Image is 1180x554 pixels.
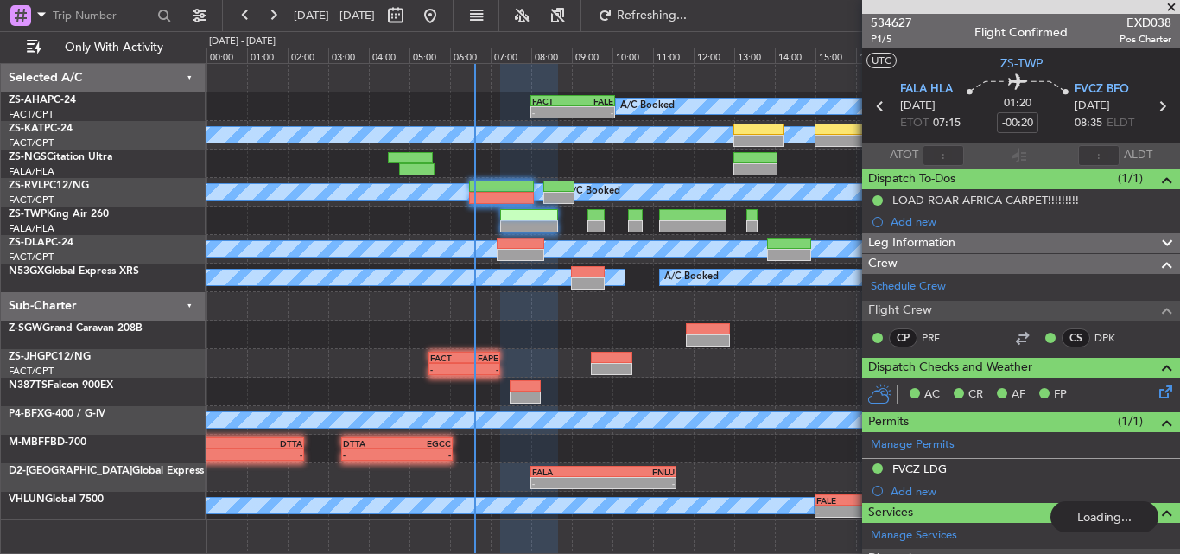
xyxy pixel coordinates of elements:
[1075,98,1110,115] span: [DATE]
[871,436,955,454] a: Manage Permits
[900,98,936,115] span: [DATE]
[566,179,620,205] div: A/C Booked
[9,152,112,162] a: ZS-NGSCitation Ultra
[9,181,43,191] span: ZS-RVL
[397,449,451,460] div: -
[968,386,983,404] span: CR
[9,266,139,277] a: N53GXGlobal Express XRS
[816,506,1070,517] div: -
[868,358,1032,378] span: Dispatch Checks and Weather
[9,124,44,134] span: ZS-KAT
[664,264,719,290] div: A/C Booked
[9,108,54,121] a: FACT/CPT
[891,484,1171,499] div: Add new
[9,194,54,207] a: FACT/CPT
[816,495,1070,506] div: FALE
[923,145,964,166] input: --:--
[465,364,498,374] div: -
[9,95,48,105] span: ZS-AHA
[343,438,397,449] div: DTTA
[9,181,89,191] a: ZS-RVLPC12/NG
[343,449,397,460] div: -
[9,437,86,448] a: M-MBFFBD-700
[612,48,653,63] div: 10:00
[9,238,73,248] a: ZS-DLAPC-24
[450,48,491,63] div: 06:00
[397,438,451,449] div: EGCC
[9,251,54,264] a: FACT/CPT
[616,10,688,22] span: Refreshing...
[328,48,369,63] div: 03:00
[53,3,152,29] input: Trip Number
[9,365,54,378] a: FACT/CPT
[900,81,953,99] span: FALA HLA
[1075,115,1102,132] span: 08:35
[922,330,961,346] a: PRF
[1075,81,1129,99] span: FVCZ BFO
[430,353,464,363] div: FACT
[9,466,132,476] span: D2-[GEOGRAPHIC_DATA]
[465,353,498,363] div: FAPE
[868,254,898,274] span: Crew
[572,48,612,63] div: 09:00
[9,222,54,235] a: FALA/HLA
[1120,32,1171,47] span: Pos Charter
[531,48,572,63] div: 08:00
[866,53,897,68] button: UTC
[247,48,288,63] div: 01:00
[9,238,45,248] span: ZS-DLA
[900,115,929,132] span: ETOT
[369,48,409,63] div: 04:00
[9,494,45,505] span: VHLUN
[889,328,917,347] div: CP
[209,35,276,49] div: [DATE] - [DATE]
[1118,169,1143,188] span: (1/1)
[653,48,694,63] div: 11:00
[603,478,674,488] div: -
[868,301,932,321] span: Flight Crew
[9,380,48,391] span: N387TS
[206,48,247,63] div: 00:00
[9,466,204,476] a: D2-[GEOGRAPHIC_DATA]Global Express
[775,48,815,63] div: 14:00
[9,437,50,448] span: M-MBFF
[974,23,1068,41] div: Flight Confirmed
[294,8,375,23] span: [DATE] - [DATE]
[1120,14,1171,32] span: EXD038
[9,124,73,134] a: ZS-KATPC-24
[871,527,957,544] a: Manage Services
[532,467,603,477] div: FALA
[133,449,302,460] div: -
[1124,147,1152,164] span: ALDT
[1107,115,1134,132] span: ELDT
[1054,386,1067,404] span: FP
[890,147,918,164] span: ATOT
[620,93,675,119] div: A/C Booked
[891,214,1171,229] div: Add new
[871,278,946,296] a: Schedule Crew
[491,48,531,63] div: 07:00
[9,352,91,362] a: ZS-JHGPC12/NG
[9,95,76,105] a: ZS-AHAPC-24
[9,323,42,334] span: Z-SGW
[573,107,613,118] div: -
[1050,501,1158,532] div: Loading...
[9,409,44,419] span: P4-BFX
[868,503,913,523] span: Services
[9,165,54,178] a: FALA/HLA
[1000,54,1043,73] span: ZS-TWP
[694,48,734,63] div: 12:00
[734,48,775,63] div: 13:00
[532,478,603,488] div: -
[590,2,694,29] button: Refreshing...
[9,380,113,391] a: N387TSFalcon 900EX
[9,266,44,277] span: N53GX
[603,467,674,477] div: FNLU
[1118,412,1143,430] span: (1/1)
[409,48,450,63] div: 05:00
[9,209,47,220] span: ZS-TWP
[871,14,912,32] span: 534627
[532,107,573,118] div: -
[856,48,897,63] div: 16:00
[815,48,856,63] div: 15:00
